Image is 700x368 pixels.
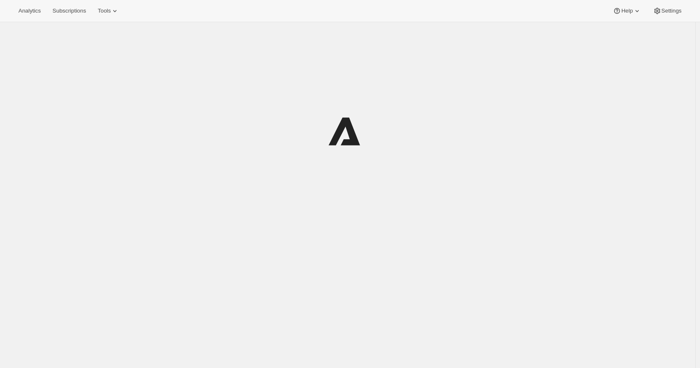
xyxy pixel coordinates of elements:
button: Analytics [13,5,46,17]
span: Help [621,8,633,14]
span: Analytics [18,8,41,14]
button: Help [608,5,646,17]
span: Subscriptions [52,8,86,14]
button: Subscriptions [47,5,91,17]
button: Settings [648,5,687,17]
button: Tools [93,5,124,17]
span: Tools [98,8,111,14]
span: Settings [661,8,682,14]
